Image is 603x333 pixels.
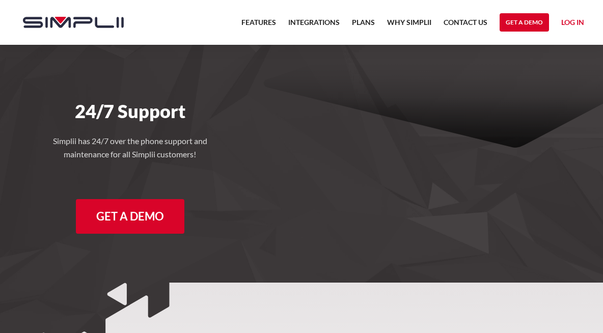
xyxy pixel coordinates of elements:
[444,16,487,35] a: Contact US
[500,13,549,32] a: Get a Demo
[76,199,184,234] a: Get a Demo
[352,16,375,35] a: Plans
[13,100,248,122] h1: 24/7 Support
[561,16,584,32] a: Log in
[23,17,124,28] img: Simplii
[288,16,340,35] a: Integrations
[38,134,222,160] h4: Simplii has 24/7 over the phone support and maintenance for all Simplii customers!
[387,16,431,35] a: Why Simplii
[241,16,276,35] a: Features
